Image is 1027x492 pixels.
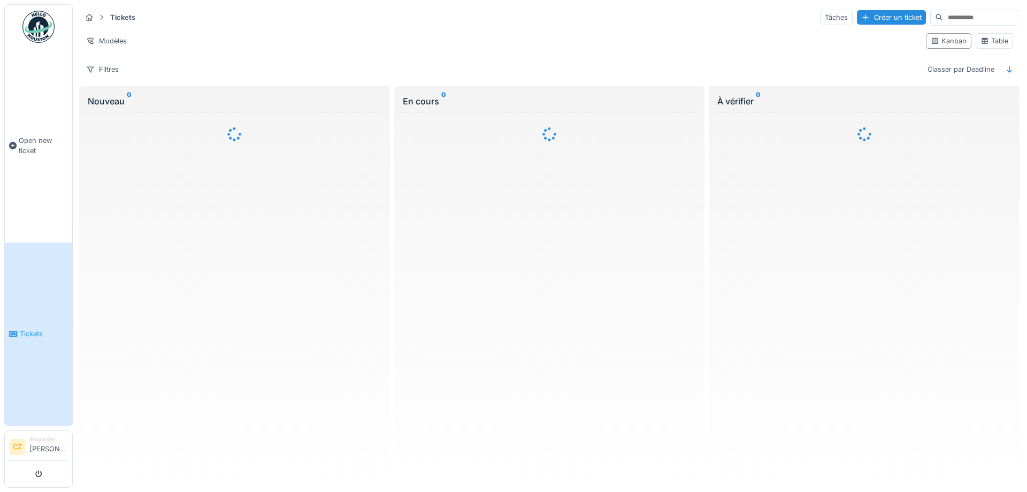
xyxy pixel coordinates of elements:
[29,435,68,458] li: [PERSON_NAME]
[820,10,853,25] div: Tâches
[81,62,124,77] div: Filtres
[22,11,55,43] img: Badge_color-CXgf-gQk.svg
[931,36,967,46] div: Kanban
[441,95,446,108] sup: 0
[29,435,68,443] div: Requester
[9,439,25,455] li: CZ
[923,62,999,77] div: Classer par Deadline
[857,10,926,25] div: Créer un ticket
[9,435,68,461] a: CZ Requester[PERSON_NAME]
[980,36,1008,46] div: Table
[127,95,132,108] sup: 0
[19,135,68,156] span: Open new ticket
[20,329,68,339] span: Tickets
[106,12,140,22] strong: Tickets
[717,95,1011,108] div: À vérifier
[5,243,72,426] a: Tickets
[403,95,696,108] div: En cours
[81,33,132,49] div: Modèles
[756,95,761,108] sup: 0
[5,49,72,243] a: Open new ticket
[88,95,381,108] div: Nouveau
